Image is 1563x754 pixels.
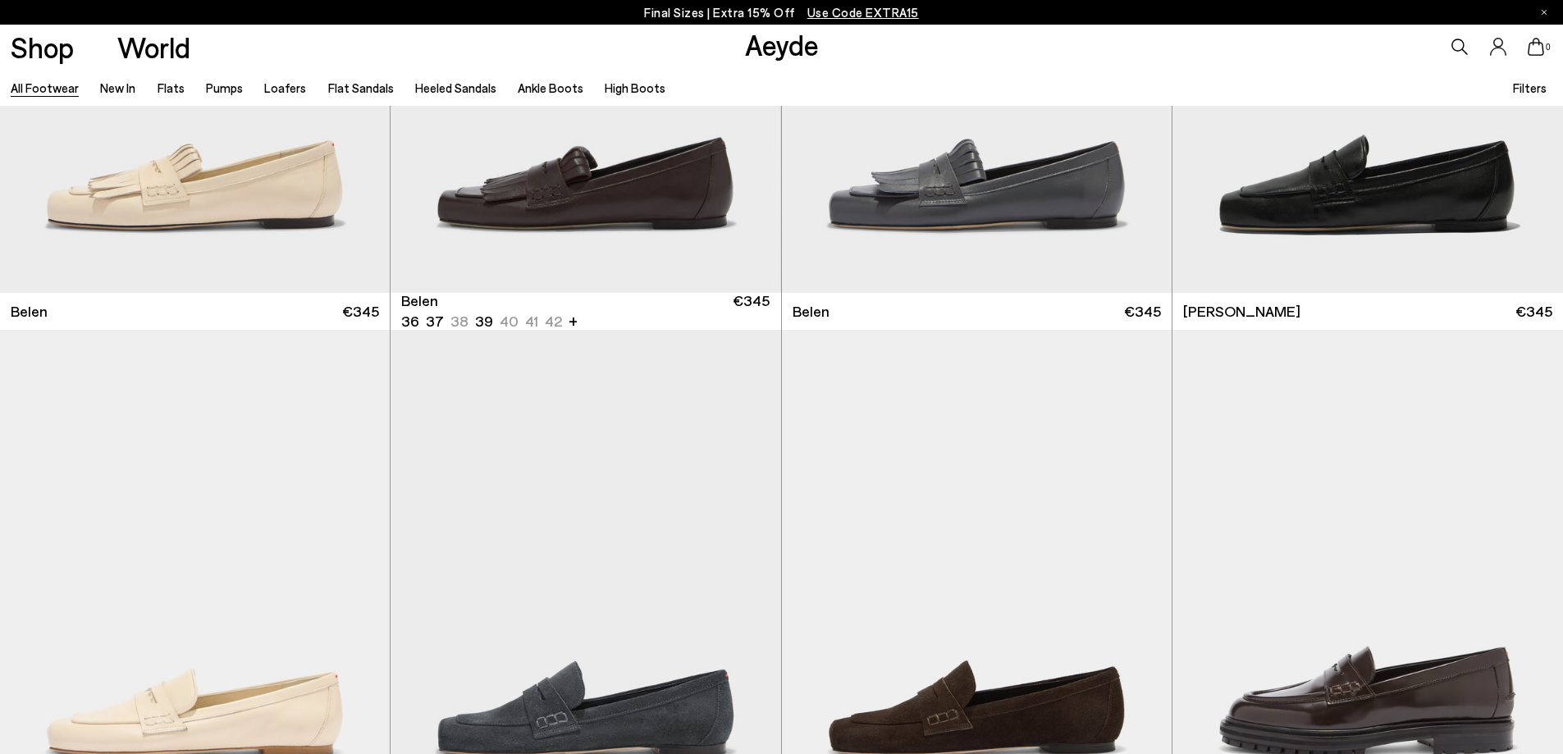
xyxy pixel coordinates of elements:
li: 37 [426,311,444,331]
li: + [569,309,578,331]
ul: variant [401,311,557,331]
a: Heeled Sandals [415,80,496,95]
a: World [117,33,190,62]
a: Belen 36 37 38 39 40 41 42 + €345 [391,293,780,330]
a: Pumps [206,80,243,95]
a: 0 [1528,38,1544,56]
span: Belen [401,290,438,311]
a: Ankle Boots [518,80,583,95]
span: €345 [733,290,770,331]
span: 0 [1544,43,1552,52]
a: Aeyde [745,27,819,62]
a: Loafers [264,80,306,95]
span: Belen [11,301,48,322]
span: Belen [793,301,829,322]
a: New In [100,80,135,95]
li: 36 [401,311,419,331]
a: High Boots [605,80,665,95]
span: €345 [342,301,379,322]
a: Flat Sandals [328,80,394,95]
span: Navigate to /collections/ss25-final-sizes [807,5,919,20]
span: €345 [1124,301,1161,322]
p: Final Sizes | Extra 15% Off [644,2,919,23]
span: Filters [1513,80,1547,95]
span: [PERSON_NAME] [1183,301,1300,322]
span: €345 [1515,301,1552,322]
a: [PERSON_NAME] €345 [1172,293,1563,330]
li: 39 [475,311,493,331]
a: All Footwear [11,80,79,95]
a: Belen €345 [782,293,1172,330]
a: Shop [11,33,74,62]
a: Flats [158,80,185,95]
